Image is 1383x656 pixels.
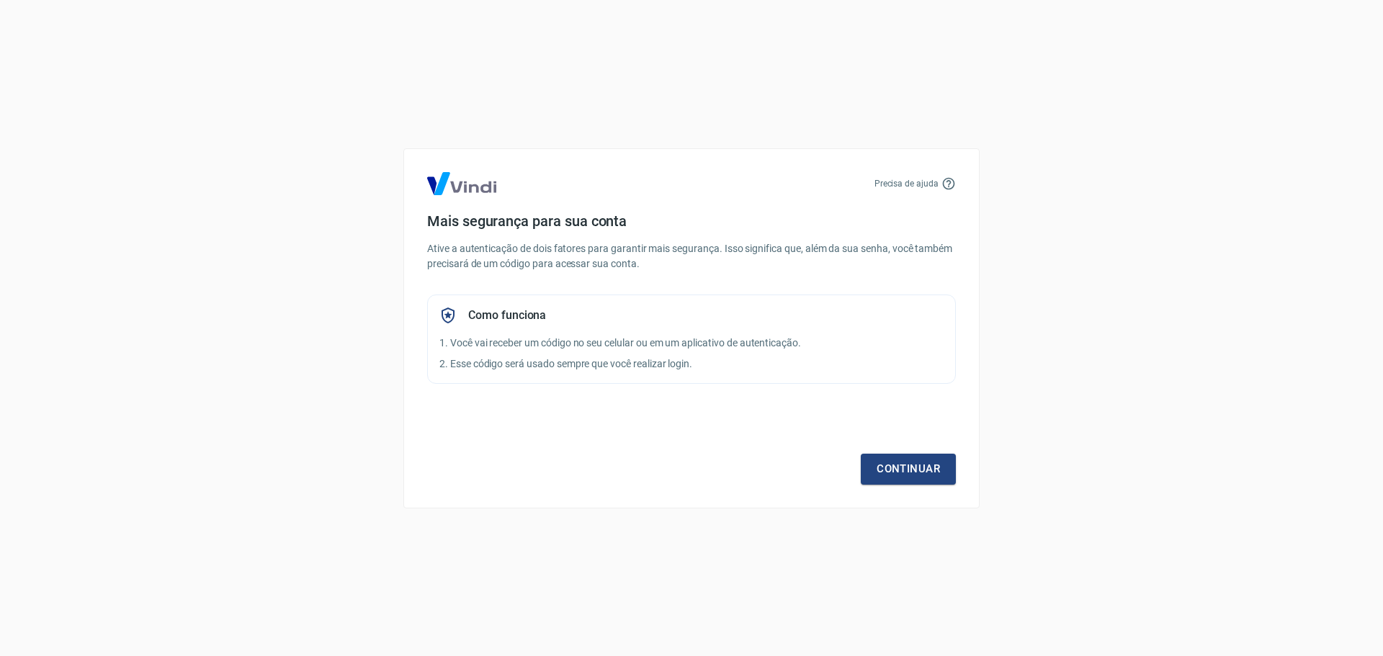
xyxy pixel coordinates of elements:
a: Continuar [861,454,956,484]
p: 2. Esse código será usado sempre que você realizar login. [439,356,944,372]
h4: Mais segurança para sua conta [427,212,956,230]
p: Precisa de ajuda [874,177,939,190]
h5: Como funciona [468,308,546,323]
p: Ative a autenticação de dois fatores para garantir mais segurança. Isso significa que, além da su... [427,241,956,271]
p: 1. Você vai receber um código no seu celular ou em um aplicativo de autenticação. [439,336,944,351]
img: Logo Vind [427,172,496,195]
